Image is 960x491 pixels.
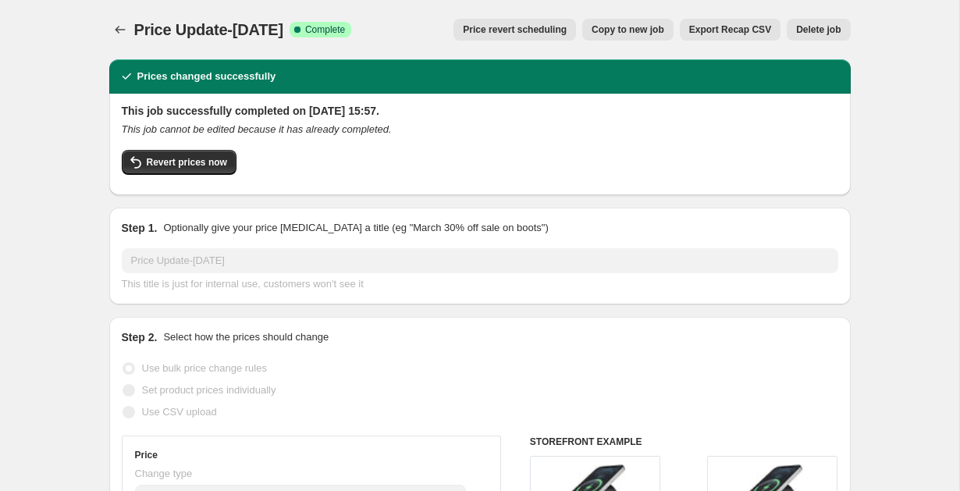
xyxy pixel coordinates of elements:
span: Delete job [796,23,841,36]
p: Optionally give your price [MEDICAL_DATA] a title (eg "March 30% off sale on boots") [163,220,548,236]
h2: This job successfully completed on [DATE] 15:57. [122,103,838,119]
span: Use bulk price change rules [142,362,267,374]
span: Use CSV upload [142,406,217,418]
input: 30% off holiday sale [122,248,838,273]
span: Copy to new job [592,23,664,36]
button: Price change jobs [109,19,131,41]
span: Export Recap CSV [689,23,771,36]
span: Price revert scheduling [463,23,567,36]
i: This job cannot be edited because it has already completed. [122,123,392,135]
h2: Step 2. [122,329,158,345]
span: Change type [135,468,193,479]
span: Set product prices individually [142,384,276,396]
button: Copy to new job [582,19,674,41]
span: This title is just for internal use, customers won't see it [122,278,364,290]
h2: Prices changed successfully [137,69,276,84]
h3: Price [135,449,158,461]
span: Revert prices now [147,156,227,169]
span: Price Update-[DATE] [134,21,283,38]
p: Select how the prices should change [163,329,329,345]
h2: Step 1. [122,220,158,236]
button: Export Recap CSV [680,19,780,41]
button: Price revert scheduling [453,19,576,41]
h6: STOREFRONT EXAMPLE [530,436,838,448]
button: Revert prices now [122,150,236,175]
span: Complete [305,23,345,36]
button: Delete job [787,19,850,41]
